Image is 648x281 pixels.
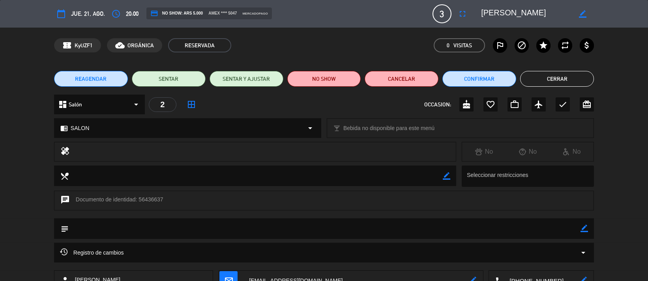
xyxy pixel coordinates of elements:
[60,248,124,257] span: Registro de cambios
[242,11,268,16] span: mercadopago
[60,146,70,157] i: healing
[443,172,450,180] i: border_color
[539,41,548,50] i: star
[433,4,451,23] span: 3
[517,41,526,50] i: block
[455,7,470,21] button: fullscreen
[60,171,69,180] i: local_dining
[60,125,68,132] i: chrome_reader_mode
[560,41,570,50] i: repeat
[150,9,203,17] span: NO SHOW: ARS 5.000
[54,191,594,210] div: Documento de identidad: 56436637
[58,100,67,109] i: dashboard
[558,100,567,109] i: check
[506,147,550,157] div: No
[71,9,105,19] span: jue. 21, ago.
[442,71,516,87] button: Confirmar
[60,195,70,206] i: chat
[495,41,505,50] i: outlined_flag
[486,100,495,109] i: favorite_border
[187,100,196,109] i: border_all
[333,125,341,132] i: local_bar
[534,100,543,109] i: airplanemode_active
[424,100,451,109] span: OCCASION:
[520,71,594,87] button: Cerrar
[54,71,128,87] button: REAGENDAR
[287,71,361,87] button: NO SHOW
[582,41,592,50] i: attach_money
[365,71,438,87] button: Cancelar
[581,225,588,232] i: border_color
[111,9,121,19] i: access_time
[462,100,471,109] i: cake
[582,100,592,109] i: card_giftcard
[149,97,176,112] div: 2
[131,100,141,109] i: arrow_drop_down
[132,71,206,87] button: SENTAR
[343,124,434,133] span: Bebida no disponible para este menú
[579,248,588,257] i: arrow_drop_down
[62,41,72,50] span: confirmation_number
[127,41,154,50] span: ORGÁNICA
[60,224,69,233] i: subject
[458,9,467,19] i: fullscreen
[447,41,449,50] span: 0
[210,71,283,87] button: SENTAR Y AJUSTAR
[168,38,231,52] span: RESERVADA
[115,41,125,50] i: cloud_done
[69,100,82,109] span: Salón
[75,75,107,83] span: REAGENDAR
[54,7,68,21] button: calendar_today
[579,10,586,18] i: border_color
[462,147,506,157] div: No
[109,7,123,21] button: access_time
[71,124,89,133] span: SALON
[305,123,315,133] i: arrow_drop_down
[56,9,66,19] i: calendar_today
[150,9,158,17] i: credit_card
[75,41,93,50] span: KyUZF1
[510,100,519,109] i: work_outline
[453,41,472,50] em: Visitas
[126,9,139,19] span: 20:00
[550,147,594,157] div: No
